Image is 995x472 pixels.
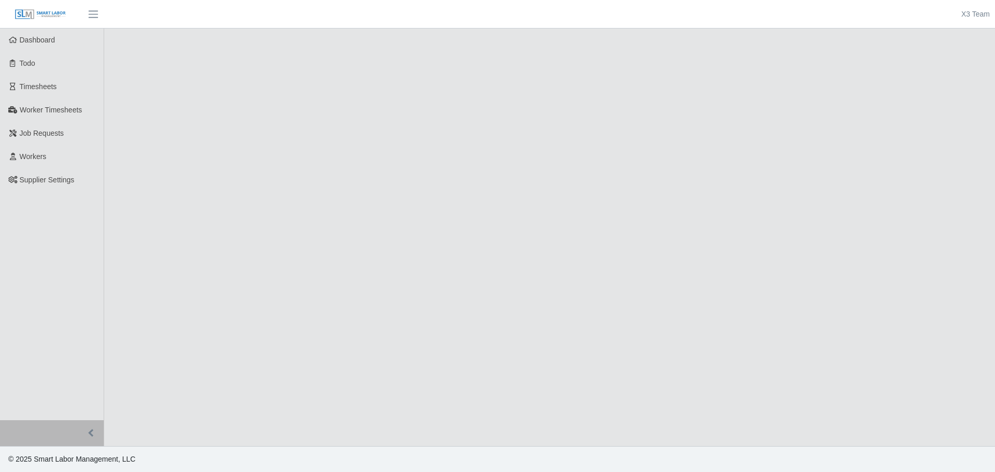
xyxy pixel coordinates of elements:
span: Todo [20,59,35,67]
span: Job Requests [20,129,64,137]
span: Workers [20,152,47,161]
img: SLM Logo [15,9,66,20]
span: Worker Timesheets [20,106,82,114]
span: © 2025 Smart Labor Management, LLC [8,455,135,463]
a: X3 Team [961,9,990,20]
span: Dashboard [20,36,55,44]
span: Timesheets [20,82,57,91]
span: Supplier Settings [20,176,75,184]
